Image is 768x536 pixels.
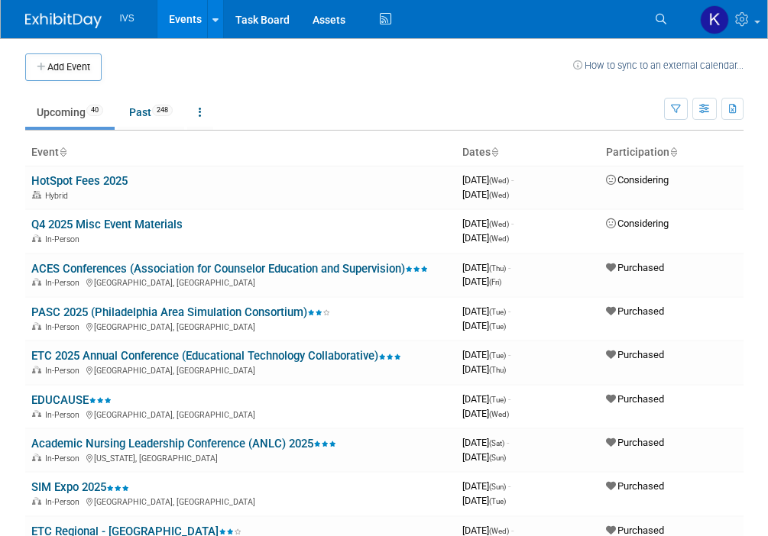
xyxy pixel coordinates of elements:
[86,105,103,116] span: 40
[462,451,506,463] span: [DATE]
[25,13,102,28] img: ExhibitDay
[489,351,506,360] span: (Tue)
[462,232,509,244] span: [DATE]
[31,262,428,276] a: ACES Conferences (Association for Counselor Education and Supervision)
[118,98,184,127] a: Past248
[462,320,506,331] span: [DATE]
[669,146,677,158] a: Sort by Participation Type
[489,497,506,505] span: (Tue)
[489,234,509,243] span: (Wed)
[45,322,84,332] span: In-Person
[606,262,664,273] span: Purchased
[32,454,41,461] img: In-Person Event
[25,53,102,81] button: Add Event
[508,480,510,492] span: -
[462,525,514,536] span: [DATE]
[462,495,506,506] span: [DATE]
[573,60,744,71] a: How to sync to an external calendar...
[489,439,504,447] span: (Sat)
[489,264,506,273] span: (Thu)
[25,140,456,166] th: Event
[507,437,509,448] span: -
[511,525,514,536] span: -
[462,262,510,273] span: [DATE]
[31,320,450,332] div: [GEOGRAPHIC_DATA], [GEOGRAPHIC_DATA]
[462,480,510,492] span: [DATE]
[508,262,510,273] span: -
[606,174,669,186] span: Considering
[45,454,84,463] span: In-Person
[45,410,84,420] span: In-Person
[511,174,514,186] span: -
[31,480,129,494] a: SIM Expo 2025
[45,234,84,244] span: In-Person
[606,349,664,360] span: Purchased
[32,322,41,330] img: In-Person Event
[489,396,506,404] span: (Tue)
[508,393,510,405] span: -
[31,393,112,407] a: EDUCAUSE
[32,497,41,505] img: In-Person Event
[700,5,729,34] img: Kate Wroblewski
[489,308,506,316] span: (Tue)
[606,525,664,536] span: Purchased
[462,349,510,360] span: [DATE]
[45,278,84,288] span: In-Person
[489,322,506,331] span: (Tue)
[59,146,66,158] a: Sort by Event Name
[462,305,510,317] span: [DATE]
[489,220,509,228] span: (Wed)
[152,105,173,116] span: 248
[489,278,501,286] span: (Fri)
[600,140,744,166] th: Participation
[606,393,664,405] span: Purchased
[31,276,450,288] div: [GEOGRAPHIC_DATA], [GEOGRAPHIC_DATA]
[32,366,41,373] img: In-Person Event
[489,410,509,418] span: (Wed)
[31,437,336,450] a: Academic Nursing Leadership Conference (ANLC) 2025
[45,366,84,376] span: In-Person
[32,234,41,242] img: In-Person Event
[489,527,509,535] span: (Wed)
[462,276,501,287] span: [DATE]
[32,410,41,418] img: In-Person Event
[462,437,509,448] span: [DATE]
[31,495,450,507] div: [GEOGRAPHIC_DATA], [GEOGRAPHIC_DATA]
[462,393,510,405] span: [DATE]
[31,451,450,463] div: [US_STATE], [GEOGRAPHIC_DATA]
[489,366,506,374] span: (Thu)
[462,174,514,186] span: [DATE]
[31,305,330,319] a: PASC 2025 (Philadelphia Area Simulation Consortium)
[45,191,73,201] span: Hybrid
[32,191,41,199] img: Hybrid Event
[462,189,509,200] span: [DATE]
[31,174,128,188] a: HotSpot Fees 2025
[606,305,664,317] span: Purchased
[31,408,450,420] div: [GEOGRAPHIC_DATA], [GEOGRAPHIC_DATA]
[508,349,510,360] span: -
[511,218,514,229] span: -
[32,278,41,286] img: In-Person Event
[120,13,134,24] span: IVS
[508,305,510,317] span: -
[25,98,115,127] a: Upcoming40
[31,218,183,231] a: Q4 2025 Misc Event Materials
[462,218,514,229] span: [DATE]
[456,140,600,166] th: Dates
[489,191,509,199] span: (Wed)
[489,176,509,185] span: (Wed)
[606,480,664,492] span: Purchased
[45,497,84,507] span: In-Person
[606,437,664,448] span: Purchased
[462,363,506,375] span: [DATE]
[491,146,498,158] a: Sort by Start Date
[489,483,506,491] span: (Sun)
[489,454,506,462] span: (Sun)
[31,363,450,376] div: [GEOGRAPHIC_DATA], [GEOGRAPHIC_DATA]
[31,349,401,363] a: ETC 2025 Annual Conference (Educational Technology Collaborative)
[606,218,669,229] span: Considering
[462,408,509,419] span: [DATE]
